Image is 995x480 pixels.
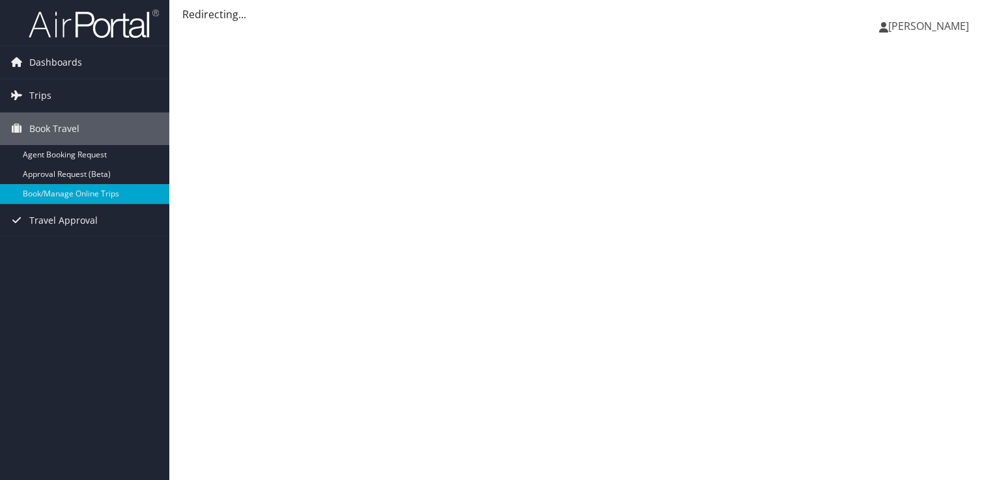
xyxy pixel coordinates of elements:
span: Book Travel [29,113,79,145]
img: airportal-logo.png [29,8,159,39]
div: Redirecting... [182,7,982,22]
span: Travel Approval [29,204,98,237]
span: Dashboards [29,46,82,79]
span: [PERSON_NAME] [888,19,969,33]
span: Trips [29,79,51,112]
a: [PERSON_NAME] [879,7,982,46]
